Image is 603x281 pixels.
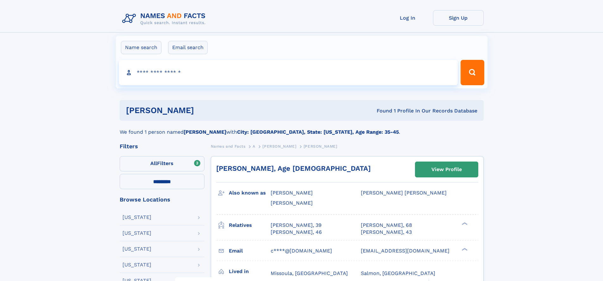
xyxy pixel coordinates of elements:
span: All [150,160,157,166]
a: [PERSON_NAME] [262,142,296,150]
h3: Also known as [229,188,271,198]
span: [EMAIL_ADDRESS][DOMAIN_NAME] [361,248,449,254]
a: Sign Up [433,10,484,26]
div: Found 1 Profile In Our Records Database [285,107,477,114]
h1: [PERSON_NAME] [126,106,286,114]
input: search input [119,60,458,85]
span: [PERSON_NAME] [271,200,313,206]
span: A [253,144,255,149]
div: [US_STATE] [122,246,151,252]
a: [PERSON_NAME], 43 [361,229,412,236]
a: View Profile [415,162,478,177]
a: [PERSON_NAME], Age [DEMOGRAPHIC_DATA] [216,164,371,172]
div: Browse Locations [120,197,204,202]
a: [PERSON_NAME], 68 [361,222,412,229]
span: [PERSON_NAME] [PERSON_NAME] [361,190,447,196]
a: A [253,142,255,150]
label: Name search [121,41,161,54]
div: ❯ [460,221,468,226]
label: Filters [120,156,204,171]
div: Filters [120,144,204,149]
h3: Email [229,246,271,256]
span: Missoula, [GEOGRAPHIC_DATA] [271,270,348,276]
span: Salmon, [GEOGRAPHIC_DATA] [361,270,435,276]
b: [PERSON_NAME] [184,129,226,135]
button: Search Button [461,60,484,85]
a: [PERSON_NAME], 46 [271,229,322,236]
a: [PERSON_NAME], 39 [271,222,322,229]
div: [US_STATE] [122,215,151,220]
h3: Relatives [229,220,271,231]
div: We found 1 person named with . [120,121,484,136]
div: [US_STATE] [122,262,151,267]
label: Email search [168,41,208,54]
div: View Profile [431,162,462,177]
img: Logo Names and Facts [120,10,211,27]
div: ❯ [460,247,468,251]
span: [PERSON_NAME] [304,144,337,149]
span: [PERSON_NAME] [271,190,313,196]
div: [US_STATE] [122,231,151,236]
h3: Lived in [229,266,271,277]
a: Log In [382,10,433,26]
span: [PERSON_NAME] [262,144,296,149]
a: Names and Facts [211,142,246,150]
b: City: [GEOGRAPHIC_DATA], State: [US_STATE], Age Range: 35-45 [237,129,399,135]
